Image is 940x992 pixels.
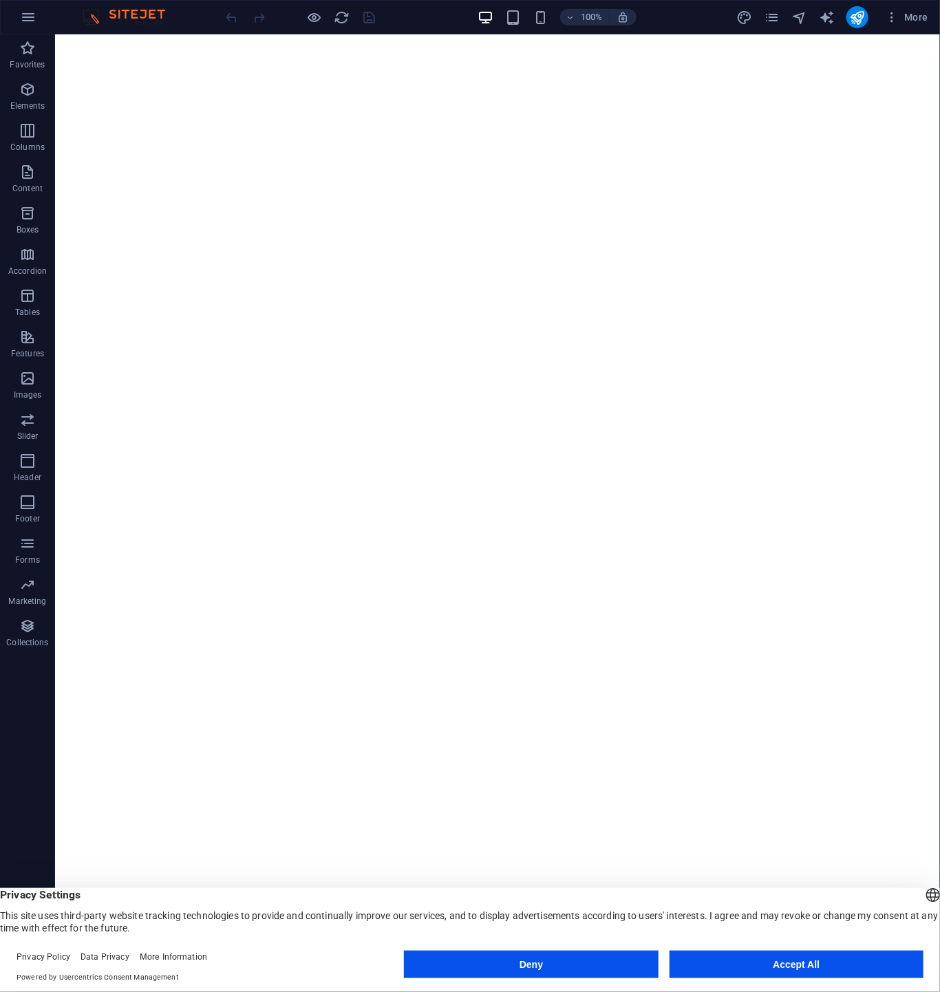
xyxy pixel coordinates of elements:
[8,596,46,607] p: Marketing
[791,9,808,25] button: navigator
[849,10,865,25] i: Publish
[17,431,39,442] p: Slider
[819,10,835,25] i: AI Writer
[736,9,753,25] button: design
[560,9,609,25] button: 100%
[10,100,45,111] p: Elements
[8,266,47,277] p: Accordion
[764,10,780,25] i: Pages (Ctrl+Alt+S)
[15,513,40,524] p: Footer
[14,472,41,483] p: Header
[6,637,48,648] p: Collections
[15,554,40,565] p: Forms
[879,6,934,28] button: More
[79,9,182,25] img: Editor Logo
[736,10,752,25] i: Design (Ctrl+Alt+Y)
[819,9,835,25] button: text_generator
[10,59,45,70] p: Favorites
[15,307,40,318] p: Tables
[581,9,603,25] h6: 100%
[14,389,42,400] p: Images
[12,183,43,194] p: Content
[334,9,350,25] button: reload
[764,9,780,25] button: pages
[334,10,350,25] i: Reload page
[17,224,39,235] p: Boxes
[791,10,807,25] i: Navigator
[846,6,868,28] button: publish
[11,348,44,359] p: Features
[617,11,629,23] i: On resize automatically adjust zoom level to fit chosen device.
[10,142,45,153] p: Columns
[885,10,928,24] span: More
[306,9,323,25] button: Click here to leave preview mode and continue editing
